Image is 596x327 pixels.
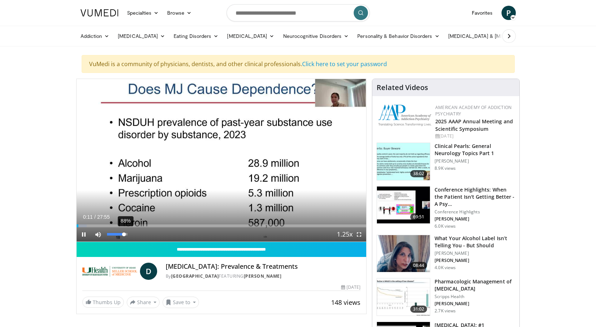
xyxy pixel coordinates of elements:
[82,263,137,280] img: University of Miami
[435,235,515,249] h3: What Your Alcohol Label Isn’t Telling You - But Should
[435,223,456,229] p: 6.0K views
[171,273,219,279] a: [GEOGRAPHIC_DATA]
[77,227,91,242] button: Pause
[435,308,456,314] p: 2.7K views
[244,273,282,279] a: [PERSON_NAME]
[435,294,515,299] p: Scripps Health
[435,265,456,271] p: 4.0K views
[163,6,196,20] a: Browse
[435,158,515,164] p: [PERSON_NAME]
[410,213,427,221] span: 69:51
[378,104,432,126] img: f7c290de-70ae-47e0-9ae1-04035161c232.png.150x105_q85_autocrop_double_scale_upscale_version-0.2.png
[435,143,515,157] h3: Clinical Pearls: General Neurology Topics Part 1
[435,104,512,117] a: American Academy of Addiction Psychiatry
[107,233,127,236] div: Volume Level
[377,143,430,180] img: 91ec4e47-6cc3-4d45-a77d-be3eb23d61cb.150x105_q85_crop-smart_upscale.jpg
[95,214,96,220] span: /
[435,118,513,132] a: 2025 AAAP Annual Meeting and Scientific Symposium
[377,143,515,180] a: 38:02 Clinical Pearls: General Neurology Topics Part 1 [PERSON_NAME] 8.9K views
[140,263,157,280] a: D
[435,209,515,215] p: Conference Highlights
[410,170,427,177] span: 38:02
[435,258,515,263] p: [PERSON_NAME]
[169,29,223,43] a: Eating Disorders
[410,262,427,269] span: 08:44
[331,298,360,307] span: 148 views
[82,55,515,73] div: VuMedi is a community of physicians, dentists, and other clinical professionals.
[377,278,430,316] img: b20a009e-c028-45a8-b15f-eefb193e12bc.150x105_q85_crop-smart_upscale.jpg
[97,214,110,220] span: 27:55
[113,29,169,43] a: [MEDICAL_DATA]
[467,6,497,20] a: Favorites
[123,6,163,20] a: Specialties
[444,29,546,43] a: [MEDICAL_DATA] & [MEDICAL_DATA]
[163,297,199,308] button: Save to
[377,235,430,272] img: 3c46fb29-c319-40f0-ac3f-21a5db39118c.png.150x105_q85_crop-smart_upscale.png
[435,251,515,256] p: [PERSON_NAME]
[377,187,430,224] img: 4362ec9e-0993-4580-bfd4-8e18d57e1d49.150x105_q85_crop-smart_upscale.jpg
[352,227,366,242] button: Fullscreen
[501,6,516,20] a: P
[76,29,114,43] a: Addiction
[77,224,367,227] div: Progress Bar
[341,284,360,291] div: [DATE]
[77,79,367,242] video-js: Video Player
[83,214,93,220] span: 0:11
[166,263,360,271] h4: [MEDICAL_DATA]: Prevalence & Treatments
[166,273,360,279] div: By FEATURING
[435,186,515,208] h3: Conference Highlights: When the Patient Isn't Getting Better - A Psy…
[91,227,105,242] button: Mute
[377,278,515,316] a: 31:02 Pharmacologic Management of [MEDICAL_DATA] Scripps Health [PERSON_NAME] 2.7K views
[435,133,514,139] div: [DATE]
[223,29,278,43] a: [MEDICAL_DATA]
[338,227,352,242] button: Playback Rate
[377,83,428,92] h4: Related Videos
[435,278,515,292] h3: Pharmacologic Management of [MEDICAL_DATA]
[127,297,160,308] button: Share
[227,4,370,21] input: Search topics, interventions
[81,9,118,16] img: VuMedi Logo
[377,235,515,273] a: 08:44 What Your Alcohol Label Isn’t Telling You - But Should [PERSON_NAME] [PERSON_NAME] 4.0K views
[435,216,515,222] p: [PERSON_NAME]
[410,306,427,313] span: 31:02
[435,301,515,307] p: [PERSON_NAME]
[82,297,124,308] a: Thumbs Up
[302,60,387,68] a: Click here to set your password
[353,29,444,43] a: Personality & Behavior Disorders
[435,165,456,171] p: 8.9K views
[279,29,353,43] a: Neurocognitive Disorders
[377,186,515,229] a: 69:51 Conference Highlights: When the Patient Isn't Getting Better - A Psy… Conference Highlights...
